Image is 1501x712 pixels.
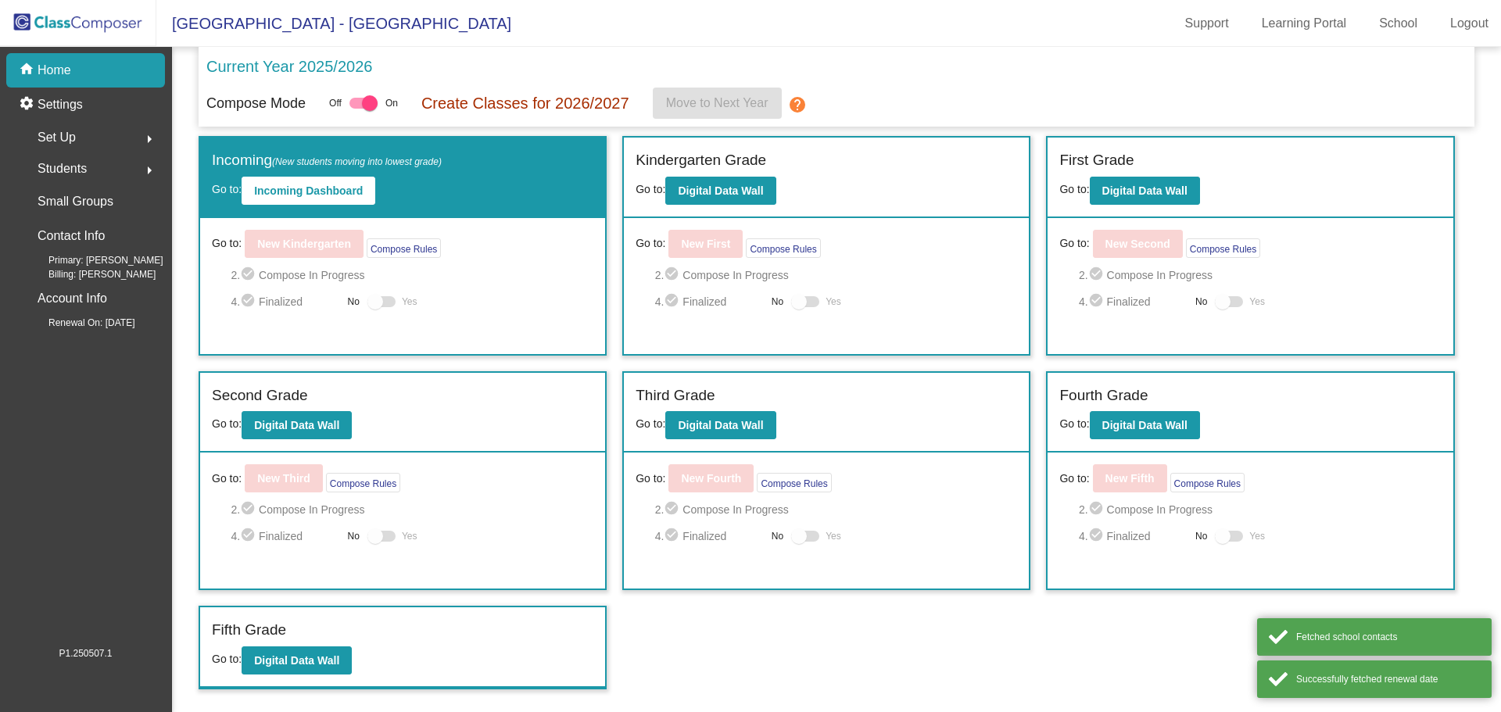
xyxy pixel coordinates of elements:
[212,149,442,172] label: Incoming
[206,55,372,78] p: Current Year 2025/2026
[19,61,38,80] mat-icon: home
[1090,411,1200,439] button: Digital Data Wall
[636,183,665,195] span: Go to:
[23,253,163,267] span: Primary: [PERSON_NAME]
[212,470,242,487] span: Go to:
[212,183,242,195] span: Go to:
[664,500,682,519] mat-icon: check_circle
[240,527,259,546] mat-icon: check_circle
[231,266,593,284] span: 2. Compose In Progress
[1367,11,1430,36] a: School
[254,184,363,197] b: Incoming Dashboard
[826,292,841,311] span: Yes
[402,292,417,311] span: Yes
[1195,529,1207,543] span: No
[348,295,360,309] span: No
[38,288,107,309] p: Account Info
[254,654,339,667] b: Digital Data Wall
[668,230,743,258] button: New First
[231,527,339,546] span: 4. Finalized
[242,411,352,439] button: Digital Data Wall
[245,230,364,258] button: New Kindergarten
[212,417,242,430] span: Go to:
[140,161,159,180] mat-icon: arrow_right
[1438,11,1501,36] a: Logout
[1173,11,1241,36] a: Support
[788,95,807,114] mat-icon: help
[1186,238,1260,258] button: Compose Rules
[38,225,105,247] p: Contact Info
[1249,527,1265,546] span: Yes
[1088,500,1107,519] mat-icon: check_circle
[38,61,71,80] p: Home
[1059,470,1089,487] span: Go to:
[665,411,776,439] button: Digital Data Wall
[678,419,763,431] b: Digital Data Wall
[38,127,76,148] span: Set Up
[746,238,820,258] button: Compose Rules
[402,527,417,546] span: Yes
[257,472,310,485] b: New Third
[665,177,776,205] button: Digital Data Wall
[348,529,360,543] span: No
[326,473,400,492] button: Compose Rules
[668,464,754,492] button: New Fourth
[666,96,768,109] span: Move to Next Year
[1079,266,1442,284] span: 2. Compose In Progress
[240,266,259,284] mat-icon: check_circle
[19,95,38,114] mat-icon: settings
[1093,230,1183,258] button: New Second
[272,156,442,167] span: (New students moving into lowest grade)
[1249,292,1265,311] span: Yes
[140,130,159,148] mat-icon: arrow_right
[1090,177,1200,205] button: Digital Data Wall
[212,619,286,642] label: Fifth Grade
[1170,473,1245,492] button: Compose Rules
[38,95,83,114] p: Settings
[254,419,339,431] b: Digital Data Wall
[653,88,782,119] button: Move to Next Year
[212,385,308,407] label: Second Grade
[655,527,764,546] span: 4. Finalized
[38,158,87,180] span: Students
[1102,419,1188,431] b: Digital Data Wall
[664,292,682,311] mat-icon: check_circle
[1296,630,1480,644] div: Fetched school contacts
[1059,385,1148,407] label: Fourth Grade
[38,191,113,213] p: Small Groups
[240,500,259,519] mat-icon: check_circle
[206,93,306,114] p: Compose Mode
[231,292,339,311] span: 4. Finalized
[1059,235,1089,252] span: Go to:
[1059,417,1089,430] span: Go to:
[757,473,831,492] button: Compose Rules
[1105,472,1155,485] b: New Fifth
[636,149,766,172] label: Kindergarten Grade
[772,295,783,309] span: No
[1059,149,1134,172] label: First Grade
[1079,527,1188,546] span: 4. Finalized
[1296,672,1480,686] div: Successfully fetched renewal date
[1102,184,1188,197] b: Digital Data Wall
[231,500,593,519] span: 2. Compose In Progress
[1249,11,1359,36] a: Learning Portal
[655,266,1018,284] span: 2. Compose In Progress
[242,646,352,674] button: Digital Data Wall
[212,235,242,252] span: Go to:
[23,267,156,281] span: Billing: [PERSON_NAME]
[23,316,134,330] span: Renewal On: [DATE]
[772,529,783,543] span: No
[636,235,665,252] span: Go to:
[257,238,351,250] b: New Kindergarten
[664,266,682,284] mat-icon: check_circle
[655,292,764,311] span: 4. Finalized
[421,91,629,115] p: Create Classes for 2026/2027
[1093,464,1167,492] button: New Fifth
[1079,292,1188,311] span: 4. Finalized
[1088,527,1107,546] mat-icon: check_circle
[212,653,242,665] span: Go to:
[1059,183,1089,195] span: Go to:
[245,464,323,492] button: New Third
[240,292,259,311] mat-icon: check_circle
[156,11,511,36] span: [GEOGRAPHIC_DATA] - [GEOGRAPHIC_DATA]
